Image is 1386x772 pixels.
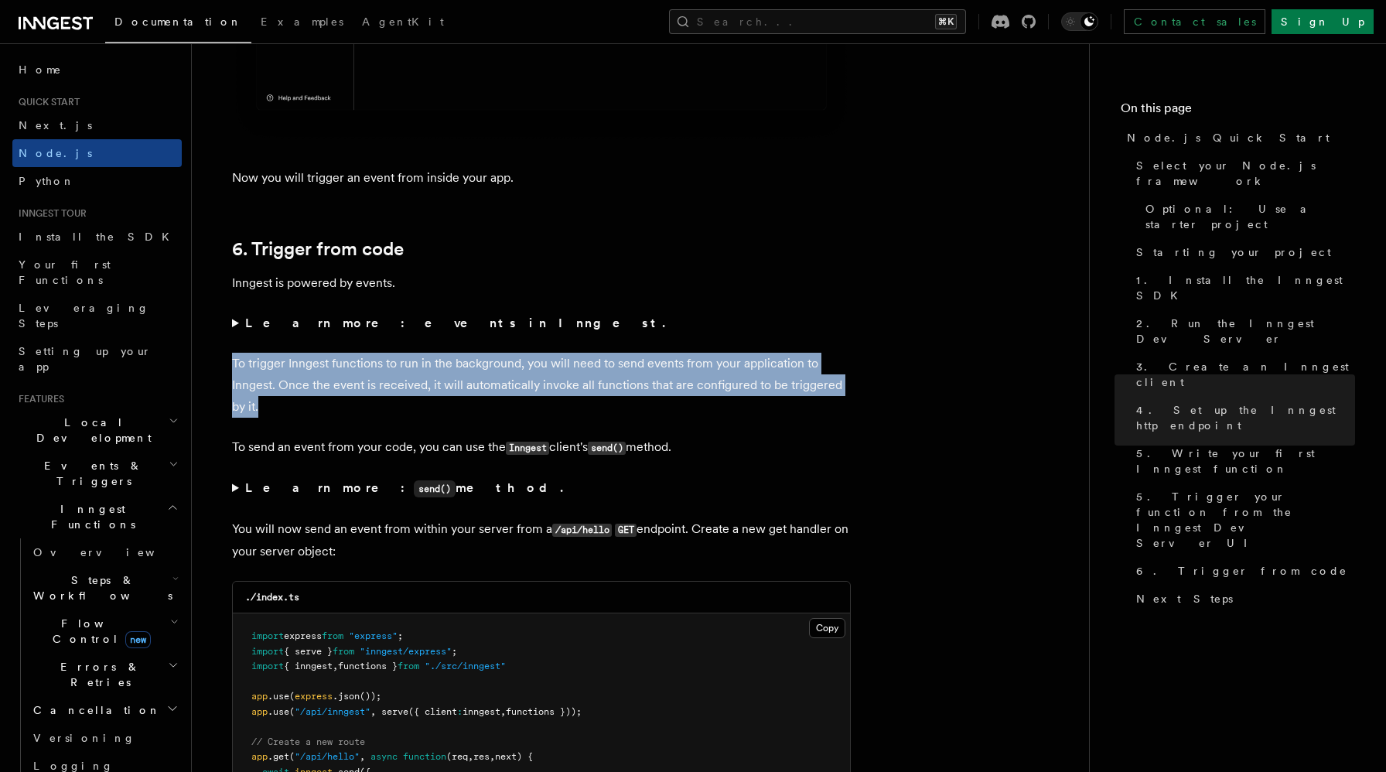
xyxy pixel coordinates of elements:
[473,751,490,762] span: res
[245,592,299,603] code: ./index.ts
[338,661,398,671] span: functions }
[1136,272,1355,303] span: 1. Install the Inngest SDK
[295,691,333,702] span: express
[12,495,182,538] button: Inngest Functions
[12,294,182,337] a: Leveraging Steps
[500,706,506,717] span: ,
[268,706,289,717] span: .use
[33,546,193,559] span: Overview
[232,238,404,260] a: 6. Trigger from code
[1061,12,1098,31] button: Toggle dark mode
[19,231,179,243] span: Install the SDK
[353,5,453,42] a: AgentKit
[1124,9,1265,34] a: Contact sales
[1136,359,1355,390] span: 3. Create an Inngest client
[33,732,135,744] span: Versioning
[1139,195,1355,238] a: Optional: Use a starter project
[333,691,360,702] span: .json
[1130,439,1355,483] a: 5. Write your first Inngest function
[232,313,851,334] summary: Learn more: events in Inngest.
[245,316,668,330] strong: Learn more: events in Inngest.
[232,167,851,189] p: Now you will trigger an event from inside your app.
[360,646,452,657] span: "inngest/express"
[468,751,473,762] span: ,
[19,258,111,286] span: Your first Functions
[114,15,242,28] span: Documentation
[12,408,182,452] button: Local Development
[552,524,612,537] code: /api/hello
[105,5,251,43] a: Documentation
[1121,124,1355,152] a: Node.js Quick Start
[1130,266,1355,309] a: 1. Install the Inngest SDK
[1136,591,1233,606] span: Next Steps
[425,661,506,671] span: "./src/inngest"
[12,223,182,251] a: Install the SDK
[27,702,161,718] span: Cancellation
[490,751,495,762] span: ,
[12,111,182,139] a: Next.js
[506,706,582,717] span: functions }));
[251,736,365,747] span: // Create a new route
[245,480,566,495] strong: Learn more: method.
[289,706,295,717] span: (
[370,706,376,717] span: ,
[19,302,149,330] span: Leveraging Steps
[1130,238,1355,266] a: Starting your project
[12,96,80,108] span: Quick start
[27,566,182,610] button: Steps & Workflows
[1136,446,1355,477] span: 5. Write your first Inngest function
[12,415,169,446] span: Local Development
[125,631,151,648] span: new
[1136,316,1355,347] span: 2. Run the Inngest Dev Server
[615,524,637,537] code: GET
[284,630,322,641] span: express
[251,630,284,641] span: import
[506,442,549,455] code: Inngest
[370,751,398,762] span: async
[495,751,533,762] span: next) {
[333,646,354,657] span: from
[12,452,182,495] button: Events & Triggers
[322,630,343,641] span: from
[251,646,284,657] span: import
[19,62,62,77] span: Home
[33,760,114,772] span: Logging
[408,706,457,717] span: ({ client
[12,458,169,489] span: Events & Triggers
[452,646,457,657] span: ;
[27,572,172,603] span: Steps & Workflows
[1121,99,1355,124] h4: On this page
[1130,396,1355,439] a: 4. Set up the Inngest http endpoint
[1130,585,1355,613] a: Next Steps
[232,518,851,562] p: You will now send an event from within your server from a endpoint. Create a new get handler on y...
[588,442,626,455] code: send()
[268,691,289,702] span: .use
[19,119,92,132] span: Next.js
[27,724,182,752] a: Versioning
[446,751,468,762] span: (req
[268,751,289,762] span: .get
[295,751,360,762] span: "/api/hello"
[284,646,333,657] span: { serve }
[1136,563,1347,579] span: 6. Trigger from code
[809,618,845,638] button: Copy
[1130,152,1355,195] a: Select your Node.js framework
[1136,489,1355,551] span: 5. Trigger your function from the Inngest Dev Server UI
[19,147,92,159] span: Node.js
[1130,309,1355,353] a: 2. Run the Inngest Dev Server
[349,630,398,641] span: "express"
[12,139,182,167] a: Node.js
[251,706,268,717] span: app
[935,14,957,29] kbd: ⌘K
[403,751,446,762] span: function
[27,610,182,653] button: Flow Controlnew
[232,272,851,294] p: Inngest is powered by events.
[251,5,353,42] a: Examples
[232,477,851,500] summary: Learn more:send()method.
[12,167,182,195] a: Python
[232,436,851,459] p: To send an event from your code, you can use the client's method.
[1130,483,1355,557] a: 5. Trigger your function from the Inngest Dev Server UI
[27,538,182,566] a: Overview
[1127,130,1330,145] span: Node.js Quick Start
[1145,201,1355,232] span: Optional: Use a starter project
